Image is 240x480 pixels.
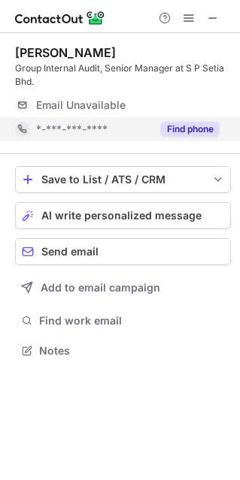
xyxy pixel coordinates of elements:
span: Notes [39,344,225,358]
img: ContactOut v5.3.10 [15,9,105,27]
span: Send email [41,246,99,258]
button: Reveal Button [160,122,220,137]
span: Email Unavailable [36,98,126,112]
button: Find work email [15,310,231,331]
button: Send email [15,238,231,265]
button: AI write personalized message [15,202,231,229]
span: AI write personalized message [41,210,202,222]
span: Add to email campaign [41,282,160,294]
div: [PERSON_NAME] [15,45,116,60]
button: Add to email campaign [15,274,231,301]
div: Save to List / ATS / CRM [41,174,205,186]
span: Find work email [39,314,225,328]
button: Notes [15,340,231,361]
div: Group Internal Audit, Senior Manager at S P Setia Bhd. [15,62,231,89]
button: save-profile-one-click [15,166,231,193]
